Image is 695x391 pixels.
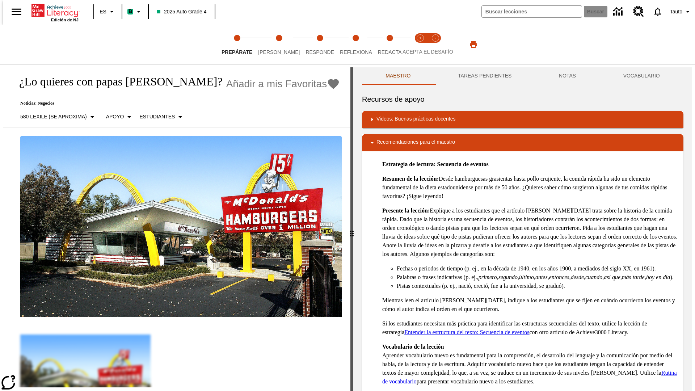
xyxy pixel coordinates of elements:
li: Pistas contextuales (p. ej., nació, creció, fue a la universidad, se graduó). [397,282,678,290]
span: 2025 Auto Grade 4 [157,8,207,16]
button: Reflexiona step 4 of 5 [334,25,378,64]
p: Apoyo [106,113,124,121]
div: Instructional Panel Tabs [362,67,683,85]
span: B [129,7,132,16]
span: ES [100,8,106,16]
button: Seleccionar estudiante [136,110,188,123]
button: Lee step 2 of 5 [252,25,306,64]
button: VOCABULARIO [599,67,683,85]
p: Noticias: Negocios [12,101,340,106]
div: Videos: Buenas prácticas docentes [362,111,683,128]
p: Estudiantes [139,113,175,121]
div: activity [353,67,692,391]
text: 2 [434,36,436,40]
button: TAREAS PENDIENTES [434,67,535,85]
span: Tauto [670,8,682,16]
button: Maestro [362,67,434,85]
input: Buscar campo [482,6,582,17]
p: Si los estudiantes necesitan más práctica para identificar las estructuras secuenciales del texto... [382,319,678,337]
span: Redacta [378,49,402,55]
em: segundo [498,274,518,280]
strong: Vocabulario de la lección [382,344,444,350]
button: Acepta el desafío contesta step 2 of 2 [425,25,446,64]
p: Aprender vocabulario nuevo es fundamental para la comprensión, el desarrollo del lenguaje y la co... [382,342,678,386]
button: Imprimir [462,38,485,51]
button: Lenguaje: ES, Selecciona un idioma [96,5,119,18]
p: 580 Lexile (Se aproxima) [20,113,87,121]
em: desde [571,274,584,280]
button: Redacta step 5 of 5 [372,25,408,64]
div: Recomendaciones para el maestro [362,134,683,151]
em: antes [535,274,548,280]
p: Desde hamburguesas grasientas hasta pollo crujiente, la comida rápida ha sido un elemento fundame... [382,175,678,201]
div: Portada [31,3,79,22]
button: Prepárate step 1 of 5 [216,25,258,64]
li: Fechas o periodos de tiempo (p. ej., en la década de 1940, en los años 1900, a mediados del siglo... [397,264,678,273]
text: 1 [419,36,421,40]
span: Edición de NJ [51,18,79,22]
button: NOTAS [535,67,600,85]
span: Reflexiona [340,49,372,55]
img: Uno de los primeros locales de McDonald's, con el icónico letrero rojo y los arcos amarillos. [20,136,342,317]
span: Responde [306,49,334,55]
strong: Presente la lección: [382,207,430,214]
button: Añadir a mis Favoritas - ¿Lo quieres con papas fritas? [226,77,340,90]
em: hoy en día [646,274,670,280]
p: Recomendaciones para el maestro [376,138,455,147]
a: Notificaciones [648,2,667,21]
button: Boost El color de la clase es verde menta. Cambiar el color de la clase. [125,5,146,18]
h1: ¿Lo quieres con papas [PERSON_NAME]? [12,75,223,88]
strong: Estrategia de lectura: Secuencia de eventos [382,161,489,167]
p: Videos: Buenas prácticas docentes [376,115,455,124]
button: Perfil/Configuración [667,5,695,18]
button: Tipo de apoyo, Apoyo [103,110,137,123]
a: Entender la estructura del texto: Secuencia de eventos [404,329,529,335]
div: Pulsa la tecla de intro o la barra espaciadora y luego presiona las flechas de derecha e izquierd... [350,67,353,391]
button: Responde step 3 of 5 [300,25,340,64]
strong: Resumen de la lección: [382,176,439,182]
em: más tarde [622,274,645,280]
span: Prepárate [222,49,252,55]
a: Centro de recursos, Se abrirá en una pestaña nueva. [629,2,648,21]
em: cuando [585,274,602,280]
li: Palabras o frases indicativas (p. ej., , , , , , , , , , ). [397,273,678,282]
span: [PERSON_NAME] [258,49,300,55]
em: primero [479,274,497,280]
em: entonces [549,274,569,280]
a: Centro de información [609,2,629,22]
span: ACEPTA EL DESAFÍO [403,49,453,55]
div: reading [3,67,350,387]
h6: Recursos de apoyo [362,93,683,105]
button: Seleccione Lexile, 580 Lexile (Se aproxima) [17,110,100,123]
p: Mientras leen el artículo [PERSON_NAME][DATE], indique a los estudiantes que se fijen en cuándo o... [382,296,678,314]
p: Explique a los estudiantes que el artículo [PERSON_NAME][DATE] trata sobre la historia de la comi... [382,206,678,258]
button: Acepta el desafío lee step 1 of 2 [410,25,431,64]
span: Añadir a mis Favoritas [226,78,327,90]
em: último [519,274,534,280]
em: así que [604,274,620,280]
button: Abrir el menú lateral [6,1,27,22]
